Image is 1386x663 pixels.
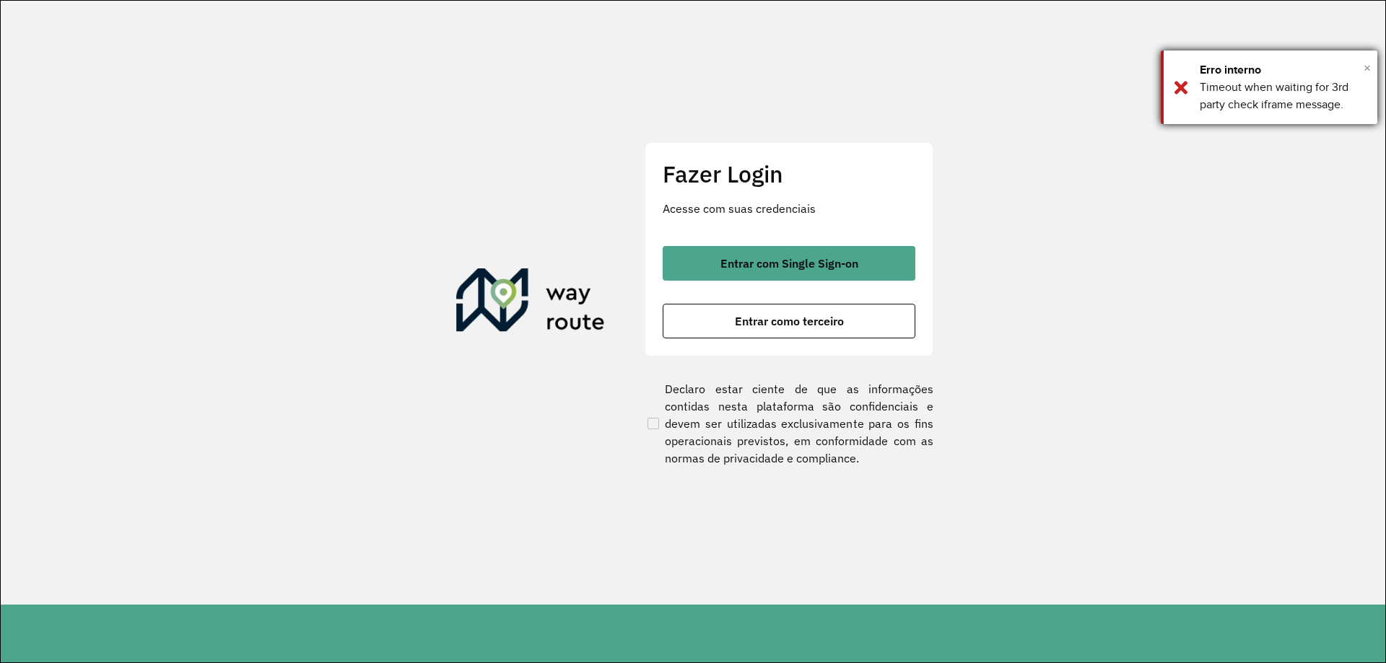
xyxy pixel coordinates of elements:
button: button [663,246,915,281]
button: Close [1364,57,1371,79]
span: Entrar como terceiro [735,315,844,327]
button: button [663,304,915,338]
div: Erro interno [1200,61,1367,79]
h2: Fazer Login [663,160,915,188]
span: × [1364,57,1371,79]
img: Roteirizador AmbevTech [456,268,605,338]
p: Acesse com suas credenciais [663,200,915,217]
span: Entrar com Single Sign-on [720,258,858,269]
label: Declaro estar ciente de que as informações contidas nesta plataforma são confidenciais e devem se... [645,380,933,467]
div: Timeout when waiting for 3rd party check iframe message. [1200,79,1367,113]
